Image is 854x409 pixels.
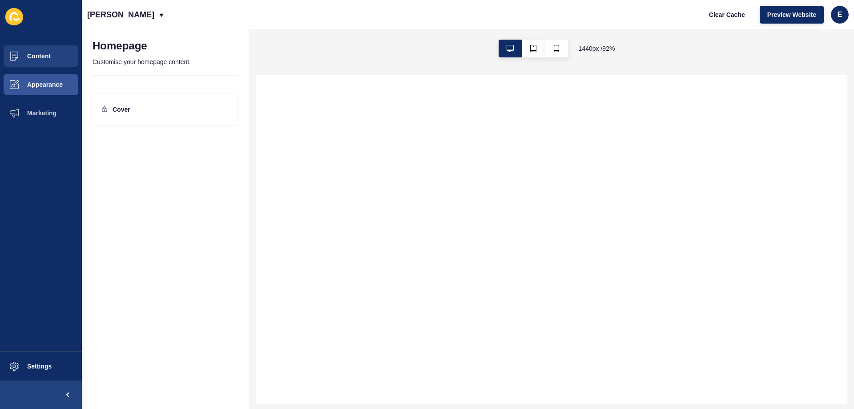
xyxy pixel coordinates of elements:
[93,40,147,52] h1: Homepage
[701,6,753,24] button: Clear Cache
[709,10,745,19] span: Clear Cache
[767,10,816,19] span: Preview Website
[113,105,130,114] p: Cover
[579,44,615,53] span: 1440 px / 92 %
[87,4,154,26] p: [PERSON_NAME]
[93,52,238,72] p: Customise your homepage content.
[838,10,842,19] span: e
[760,6,824,24] button: Preview Website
